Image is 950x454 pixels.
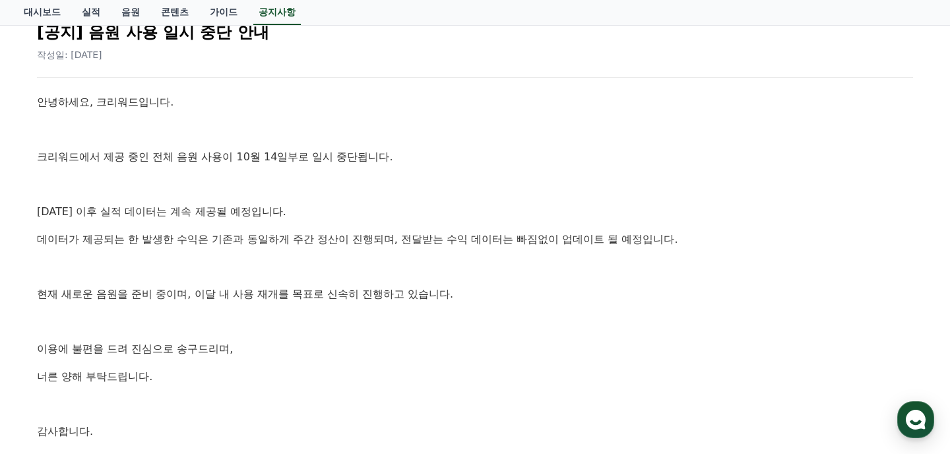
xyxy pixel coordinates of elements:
p: 데이터가 제공되는 한 발생한 수익은 기존과 동일하게 주간 정산이 진행되며, 전달받는 수익 데이터는 빠짐없이 업데이트 될 예정입니다. [37,231,913,248]
p: 안녕하세요, 크리워드입니다. [37,94,913,111]
p: 너른 양해 부탁드립니다. [37,368,913,385]
span: 작성일: [DATE] [37,49,102,60]
a: 설정 [170,344,253,377]
p: 이용에 불편을 드려 진심으로 송구드리며, [37,340,913,358]
p: [DATE] 이후 실적 데이터는 계속 제공될 예정입니다. [37,203,913,220]
p: 현재 새로운 음원을 준비 중이며, 이달 내 사용 재개를 목표로 신속히 진행하고 있습니다. [37,286,913,303]
h2: [공지] 음원 사용 일시 중단 안내 [37,22,913,43]
a: 홈 [4,344,87,377]
p: 감사합니다. [37,423,913,440]
p: 크리워드에서 제공 중인 전체 음원 사용이 10월 14일부로 일시 중단됩니다. [37,148,913,166]
span: 설정 [204,364,220,375]
span: 대화 [121,365,137,375]
a: 대화 [87,344,170,377]
span: 홈 [42,364,49,375]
